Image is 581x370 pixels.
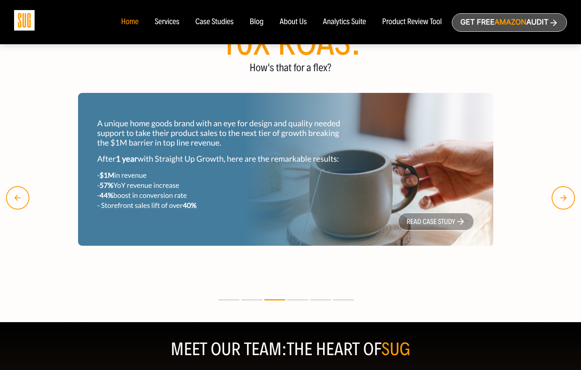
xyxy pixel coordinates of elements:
strong: 57% [100,181,113,189]
a: Product Review Tool [382,18,442,27]
span: Amazon [494,18,526,27]
p: After with Straight Up Growth, here are the remarkable results: [97,154,344,164]
strong: 44% [100,191,113,199]
a: read case study [398,213,474,230]
strong: $1M [100,171,114,179]
img: right [552,186,575,210]
span: SUG [381,339,410,360]
a: Blog [250,18,264,27]
small: - in revenue - YoY revenue increase - boost in conversion rate - Storefront sales lift of over [97,171,197,210]
a: Case Studies [196,18,234,27]
strong: 1 year [116,154,138,164]
a: About Us [280,18,307,27]
a: Get freeAmazonAudit [452,13,567,32]
p: A unique home goods brand with an eye for design and quality needed support to take their product... [97,119,344,148]
img: Left [6,186,29,210]
a: Home [121,18,138,27]
img: Sug [14,10,35,31]
a: Analytics Suite [323,18,366,27]
a: Services [155,18,179,27]
strong: 40% [183,201,196,210]
span: How's that for a flex? [249,61,331,74]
